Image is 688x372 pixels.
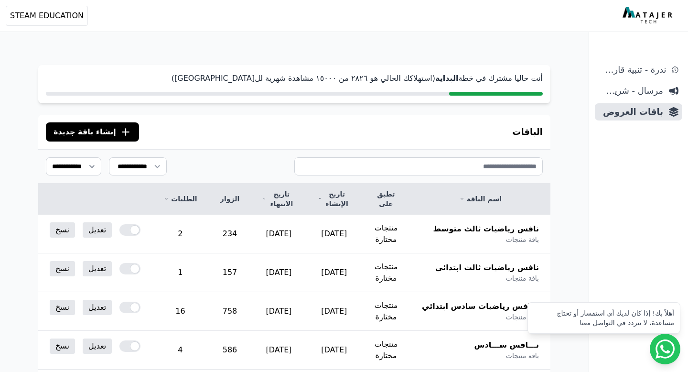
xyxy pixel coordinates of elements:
[152,215,208,253] td: 2
[506,235,539,244] span: باقة منتجات
[83,339,112,354] a: تعديل
[209,331,251,370] td: 586
[599,105,663,119] span: باقات العروض
[362,331,410,370] td: منتجات مختارة
[50,261,75,276] a: نسخ
[6,6,88,26] button: STEAM EDUCATION
[209,215,251,253] td: 234
[307,292,362,331] td: [DATE]
[209,253,251,292] td: 157
[251,292,306,331] td: [DATE]
[362,184,410,215] th: تطبق على
[50,222,75,238] a: نسخ
[512,125,543,139] h3: الباقات
[209,184,251,215] th: الزوار
[307,331,362,370] td: [DATE]
[307,215,362,253] td: [DATE]
[152,331,208,370] td: 4
[209,292,251,331] td: 758
[599,63,666,77] span: ندرة - تنبية قارب علي النفاذ
[534,308,674,328] div: أهلاً بك! إذا كان لديك أي استفسار أو تحتاج مساعدة، لا تتردد في التواصل معنا
[83,300,112,315] a: تعديل
[54,126,116,138] span: إنشاء باقة جديدة
[10,10,84,22] span: STEAM EDUCATION
[152,292,208,331] td: 16
[251,253,306,292] td: [DATE]
[506,351,539,361] span: باقة منتجات
[435,74,458,83] strong: البداية
[318,189,350,208] a: تاريخ الإنشاء
[433,223,539,235] span: نافس رياضيات ثالث متوسط
[50,339,75,354] a: نسخ
[623,7,675,24] img: MatajerTech Logo
[50,300,75,315] a: نسخ
[307,253,362,292] td: [DATE]
[362,292,410,331] td: منتجات مختارة
[46,73,543,84] p: أنت حاليا مشترك في خطة (استهلاكك الحالي هو ٢٨٢٦ من ١٥۰۰۰ مشاهدة شهرية لل[GEOGRAPHIC_DATA])
[435,262,539,274] span: نافس رياضيات ثالث ابتدائي
[599,84,663,98] span: مرسال - شريط دعاية
[362,215,410,253] td: منتجات مختارة
[422,301,539,312] span: نــافس رياضيات سادس ابتدائي
[83,261,112,276] a: تعديل
[506,312,539,322] span: باقة منتجات
[262,189,295,208] a: تاريخ الانتهاء
[506,274,539,283] span: باقة منتجات
[163,194,197,204] a: الطلبات
[474,339,539,351] span: نـــافس ســـادس
[362,253,410,292] td: منتجات مختارة
[46,122,139,142] button: إنشاء باقة جديدة
[422,194,539,204] a: اسم الباقة
[251,215,306,253] td: [DATE]
[152,253,208,292] td: 1
[83,222,112,238] a: تعديل
[251,331,306,370] td: [DATE]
